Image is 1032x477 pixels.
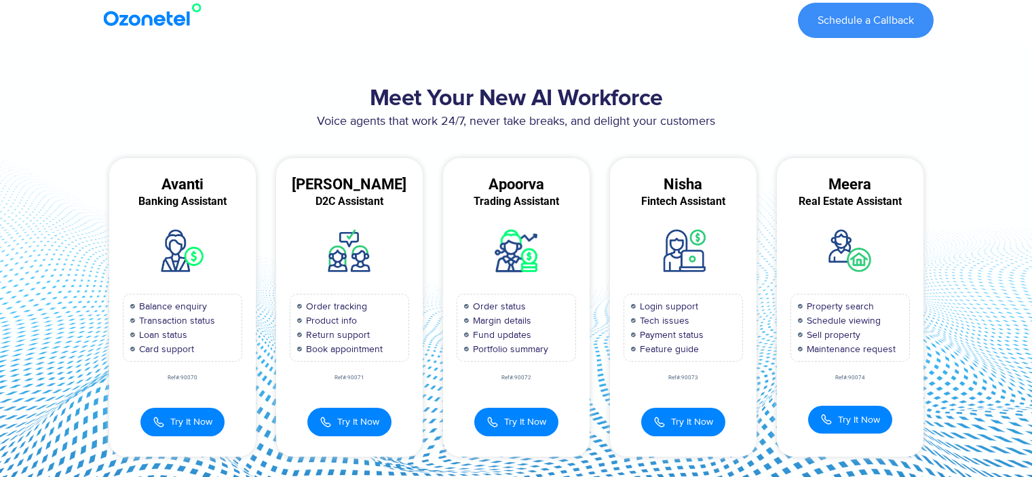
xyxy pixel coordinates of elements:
div: Ref#:90073 [610,375,757,381]
p: Voice agents that work 24/7, never take breaks, and delight your customers [99,113,934,131]
img: Call Icon [153,415,165,430]
span: Schedule a Callback [818,15,914,26]
span: Balance enquiry [136,299,207,313]
div: Ref#:90071 [276,375,423,381]
span: Card support [136,342,194,356]
div: Avanti [109,178,256,191]
div: Ref#:90070 [109,375,256,381]
span: Try It Now [337,415,379,429]
div: D2C Assistant [276,195,423,208]
span: Payment status [636,328,704,342]
span: Order status [470,299,526,313]
button: Try It Now [641,408,725,436]
div: Nisha [610,178,757,191]
div: Real Estate Assistant [777,195,923,208]
span: Login support [636,299,698,313]
div: Meera [777,178,923,191]
div: [PERSON_NAME] [276,178,423,191]
span: Book appointment [303,342,383,356]
span: Try It Now [671,415,713,429]
span: Tech issues [636,313,689,328]
div: Banking Assistant [109,195,256,208]
span: Maintenance request [803,342,896,356]
span: Portfolio summary [470,342,548,356]
div: Apoorva [443,178,590,191]
span: Feature guide [636,342,699,356]
button: Try It Now [808,406,892,434]
div: Fintech Assistant [610,195,757,208]
img: Call Icon [820,413,833,425]
span: Try It Now [838,413,880,427]
div: Ref#:90074 [777,375,923,381]
span: Sell property [803,328,860,342]
a: Schedule a Callback [798,3,934,38]
span: Loan status [136,328,187,342]
span: Transaction status [136,313,215,328]
div: Ref#:90072 [443,375,590,381]
span: Fund updates [470,328,531,342]
h2: Meet Your New AI Workforce [99,85,934,113]
button: Try It Now [474,408,558,436]
span: Product info [303,313,357,328]
span: Property search [803,299,874,313]
span: Schedule viewing [803,313,881,328]
img: Call Icon [653,415,666,430]
span: Margin details [470,313,531,328]
div: Trading Assistant [443,195,590,208]
img: Call Icon [486,415,499,430]
img: Call Icon [320,415,332,430]
span: Return support [303,328,370,342]
span: Try It Now [504,415,546,429]
span: Order tracking [303,299,367,313]
button: Try It Now [140,408,225,436]
span: Try It Now [170,415,212,429]
button: Try It Now [307,408,391,436]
